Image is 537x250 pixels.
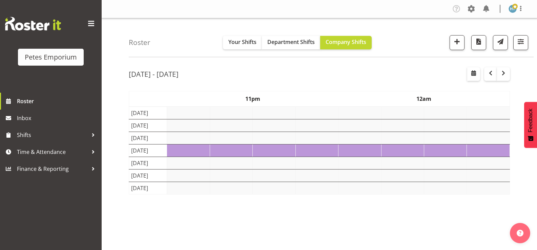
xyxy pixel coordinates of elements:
td: [DATE] [129,107,167,119]
button: Your Shifts [223,36,262,49]
img: helena-tomlin701.jpg [509,5,517,13]
button: Add a new shift [450,35,464,50]
button: Download a PDF of the roster according to the set date range. [471,35,486,50]
span: Inbox [17,113,98,123]
button: Select a specific date within the roster. [467,67,480,81]
th: 11pm [167,91,338,107]
h2: [DATE] - [DATE] [129,70,179,78]
span: Roster [17,96,98,106]
span: Finance & Reporting [17,164,88,174]
div: Petes Emporium [25,52,77,62]
button: Send a list of all shifts for the selected filtered period to all rostered employees. [493,35,508,50]
span: Company Shifts [326,38,366,46]
span: Feedback [528,109,534,132]
img: help-xxl-2.png [517,230,523,236]
td: [DATE] [129,132,167,144]
img: Rosterit website logo [5,17,61,30]
button: Department Shifts [262,36,320,49]
span: Your Shifts [228,38,256,46]
td: [DATE] [129,169,167,182]
span: Shifts [17,130,88,140]
td: [DATE] [129,182,167,194]
td: [DATE] [129,144,167,157]
td: [DATE] [129,119,167,132]
button: Company Shifts [320,36,372,49]
th: 12am [338,91,510,107]
span: Time & Attendance [17,147,88,157]
span: Department Shifts [267,38,315,46]
td: [DATE] [129,157,167,169]
button: Feedback - Show survey [524,102,537,148]
h4: Roster [129,39,150,46]
button: Filter Shifts [513,35,528,50]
